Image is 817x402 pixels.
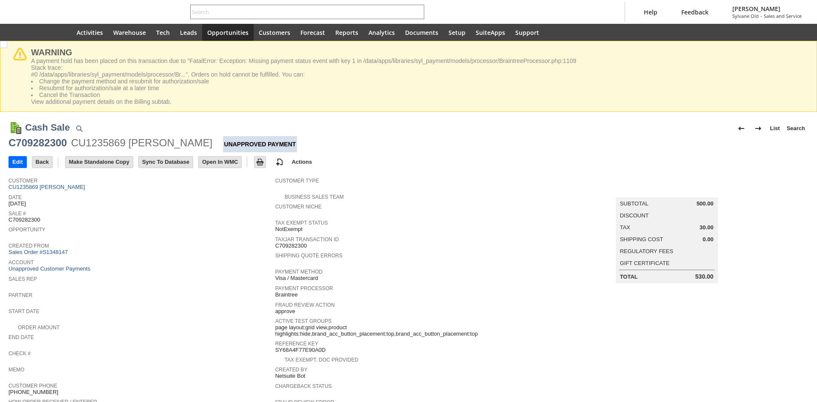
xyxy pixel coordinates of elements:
[9,389,58,396] span: [PHONE_NUMBER]
[764,13,802,19] span: Sales and Service
[783,122,808,135] a: Search
[31,91,804,105] li: Cancel the Transaction View additional payment details on the Billing subtab.
[285,194,344,200] a: Business Sales Team
[620,248,673,254] a: Regulatory Fees
[9,292,32,298] a: Partner
[275,220,328,226] a: Tax Exempt Status
[31,57,804,105] div: A payment hold has been placed on this transaction due to "FatalError: Exception: Missing payment...
[300,29,325,37] span: Forecast
[202,24,254,41] a: Opportunities
[71,136,212,150] div: CU1235869 [PERSON_NAME]
[66,157,133,168] input: Make Standalone Copy
[31,48,804,57] div: WARNING
[760,13,762,19] span: -
[275,275,318,282] span: Visa / Mastercard
[25,120,70,134] h1: Cash Sale
[9,308,39,314] a: Start Date
[275,291,298,298] span: Braintree
[9,217,40,223] span: C709282300
[9,200,26,207] span: [DATE]
[275,347,326,354] span: SY68A4F77E90A0D
[9,157,26,168] input: Edit
[15,27,26,37] svg: Recent Records
[254,24,295,41] a: Customers
[275,226,303,233] span: NotExempt
[515,29,539,37] span: Support
[9,276,37,282] a: Sales Rep
[9,211,26,217] a: Sale #
[275,302,335,308] a: Fraud Review Action
[9,227,45,233] a: Opportunity
[32,157,52,168] input: Back
[18,325,60,331] a: Order Amount
[363,24,400,41] a: Analytics
[369,29,395,37] span: Analytics
[620,212,649,219] a: Discount
[9,249,70,255] a: Sales Order #S1348147
[9,184,87,190] a: CU1235869 [PERSON_NAME]
[335,29,358,37] span: Reports
[275,318,331,324] a: Active Test Groups
[191,7,412,17] input: Search
[9,367,24,373] a: Memo
[113,29,146,37] span: Warehouse
[732,13,759,19] span: Sylvane Old
[207,29,249,37] span: Opportunities
[295,24,330,41] a: Forecast
[139,157,193,168] input: Sync To Database
[400,24,443,41] a: Documents
[275,383,332,389] a: Chargeback Status
[56,27,66,37] svg: Home
[695,273,714,280] span: 530.00
[471,24,510,41] a: SuiteApps
[74,123,84,134] img: Quick Find
[275,324,538,337] span: page layout:grid view,product highlights:hide,brand_acc_button_placement:top,brand_acc_button_pla...
[275,242,307,249] span: C709282300
[51,24,71,41] a: Home
[108,24,151,41] a: Warehouse
[9,351,31,356] a: Check #
[412,7,423,17] svg: Search
[476,29,505,37] span: SuiteApps
[275,373,306,379] span: Netsuite Bot
[9,259,34,265] a: Account
[9,136,67,150] div: C709282300
[288,159,315,165] a: Actions
[275,285,333,291] a: Payment Processor
[10,24,31,41] a: Recent Records
[151,24,175,41] a: Tech
[330,24,363,41] a: Reports
[9,265,90,272] a: Unapproved Customer Payments
[448,29,466,37] span: Setup
[616,184,718,197] caption: Summary
[199,157,242,168] input: Open In WMC
[71,24,108,41] a: Activities
[180,29,197,37] span: Leads
[275,253,343,259] a: Shipping Quote Errors
[274,157,285,167] img: add-record.svg
[9,243,49,249] a: Created From
[259,29,290,37] span: Customers
[9,194,22,200] a: Date
[285,357,358,363] a: Tax Exempt. Doc Provided
[620,200,648,207] a: Subtotal
[620,224,630,231] a: Tax
[9,334,34,340] a: End Date
[275,341,318,347] a: Reference Key
[700,224,714,231] span: 30.00
[443,24,471,41] a: Setup
[223,136,297,152] div: Unapproved Payment
[732,5,802,13] span: [PERSON_NAME]
[703,236,713,243] span: 0.00
[77,29,103,37] span: Activities
[275,204,322,210] a: Customer Niche
[681,8,708,16] span: Feedback
[31,85,804,91] li: Resubmit for authorization/sale at a later time
[620,274,638,280] a: Total
[255,157,265,167] img: Print
[275,367,308,373] a: Created By
[736,123,746,134] img: Previous
[31,24,51,41] div: Shortcuts
[510,24,544,41] a: Support
[644,8,657,16] span: Help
